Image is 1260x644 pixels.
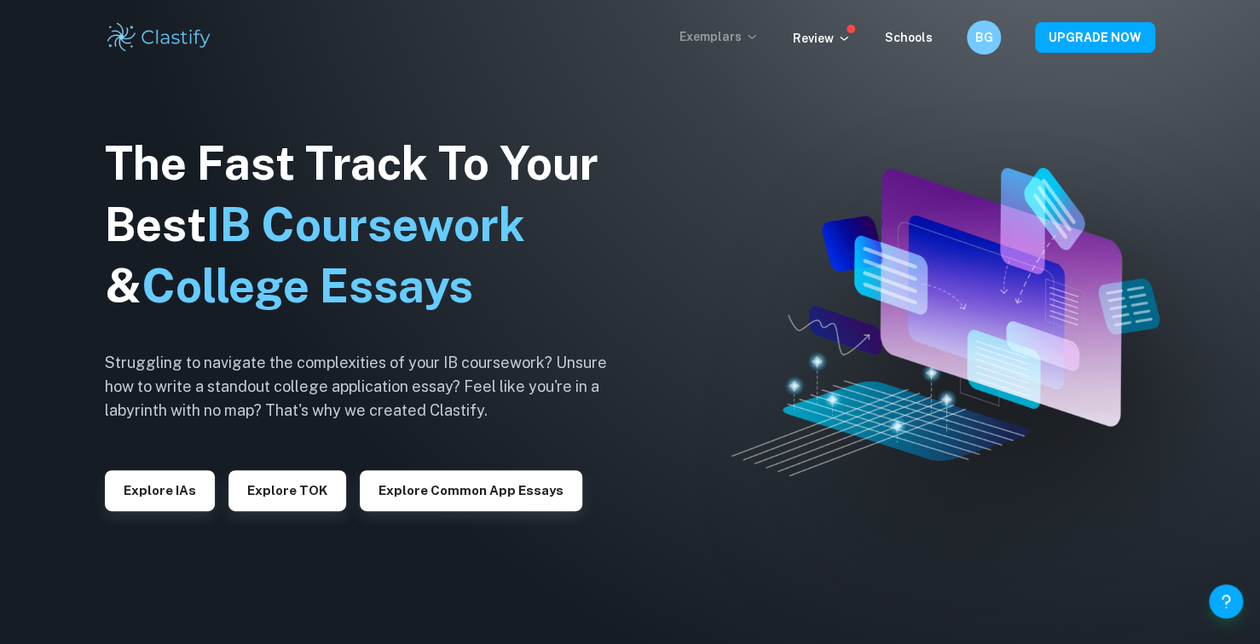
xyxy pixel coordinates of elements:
[105,20,213,55] img: Clastify logo
[105,470,215,511] button: Explore IAs
[142,259,473,313] span: College Essays
[1209,584,1243,618] button: Help and Feedback
[228,470,346,511] button: Explore TOK
[793,29,851,48] p: Review
[974,28,994,47] h6: BG
[731,168,1159,477] img: Clastify hero
[360,470,582,511] button: Explore Common App essays
[105,481,215,497] a: Explore IAs
[105,351,633,423] h6: Struggling to navigate the complexities of your IB coursework? Unsure how to write a standout col...
[206,198,525,251] span: IB Coursework
[679,27,759,46] p: Exemplars
[967,20,1001,55] button: BG
[1035,22,1155,53] button: UPGRADE NOW
[885,31,933,44] a: Schools
[228,481,346,497] a: Explore TOK
[105,133,633,317] h1: The Fast Track To Your Best &
[360,481,582,497] a: Explore Common App essays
